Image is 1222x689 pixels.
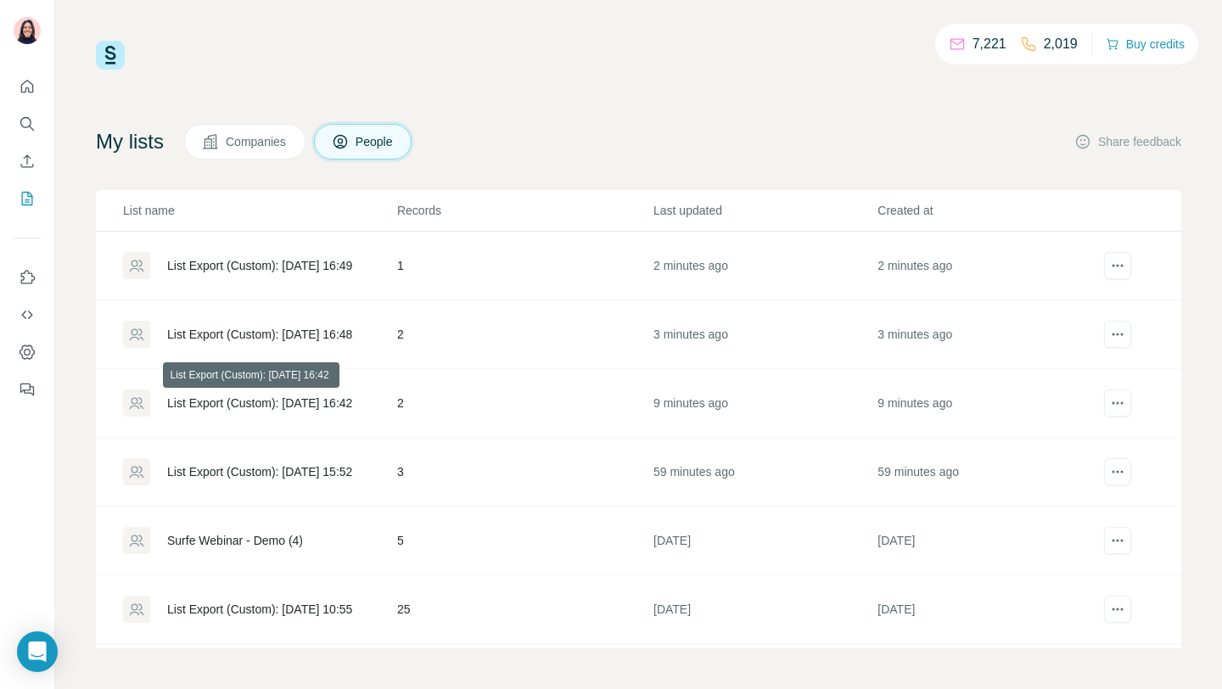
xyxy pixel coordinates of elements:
[396,507,653,575] td: 5
[653,369,877,438] td: 9 minutes ago
[14,374,41,405] button: Feedback
[167,257,352,274] div: List Export (Custom): [DATE] 16:49
[396,232,653,300] td: 1
[14,146,41,176] button: Enrich CSV
[1104,389,1131,417] button: actions
[877,202,1100,219] p: Created at
[396,438,653,507] td: 3
[14,183,41,214] button: My lists
[1104,321,1131,348] button: actions
[167,532,303,549] div: Surfe Webinar - Demo (4)
[167,395,352,412] div: List Export (Custom): [DATE] 16:42
[167,601,352,618] div: List Export (Custom): [DATE] 10:55
[1104,458,1131,485] button: actions
[653,300,877,369] td: 3 minutes ago
[877,507,1101,575] td: [DATE]
[96,41,125,70] img: Surfe Logo
[973,34,1006,54] p: 7,221
[877,232,1101,300] td: 2 minutes ago
[96,128,164,155] h4: My lists
[1106,32,1185,56] button: Buy credits
[167,463,352,480] div: List Export (Custom): [DATE] 15:52
[396,575,653,644] td: 25
[167,326,352,343] div: List Export (Custom): [DATE] 16:48
[653,232,877,300] td: 2 minutes ago
[877,438,1101,507] td: 59 minutes ago
[14,337,41,367] button: Dashboard
[1104,252,1131,279] button: actions
[1044,34,1078,54] p: 2,019
[1104,527,1131,554] button: actions
[17,631,58,672] div: Open Intercom Messenger
[653,575,877,644] td: [DATE]
[653,507,877,575] td: [DATE]
[397,202,652,219] p: Records
[877,369,1101,438] td: 9 minutes ago
[653,202,876,219] p: Last updated
[14,300,41,330] button: Use Surfe API
[1104,596,1131,623] button: actions
[14,71,41,102] button: Quick start
[877,575,1101,644] td: [DATE]
[356,133,395,150] span: People
[14,17,41,44] img: Avatar
[877,300,1101,369] td: 3 minutes ago
[123,202,395,219] p: List name
[226,133,288,150] span: Companies
[396,369,653,438] td: 2
[14,262,41,293] button: Use Surfe on LinkedIn
[14,109,41,139] button: Search
[653,438,877,507] td: 59 minutes ago
[1074,133,1181,150] button: Share feedback
[396,300,653,369] td: 2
